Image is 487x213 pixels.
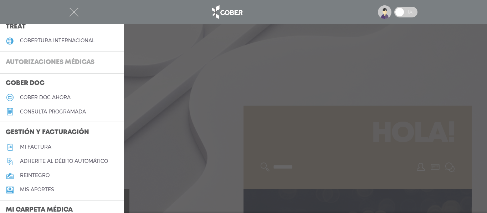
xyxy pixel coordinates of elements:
[208,4,246,21] img: logo_cober_home-white.png
[378,5,391,19] img: profile-placeholder.svg
[20,172,50,179] h5: reintegro
[20,95,71,101] h5: Cober doc ahora
[20,144,51,150] h5: Mi factura
[20,187,54,193] h5: Mis aportes
[20,109,86,115] h5: consulta programada
[20,158,108,164] h5: Adherite al débito automático
[70,8,78,17] img: Cober_menu-close-white.svg
[20,38,94,44] h5: cobertura internacional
